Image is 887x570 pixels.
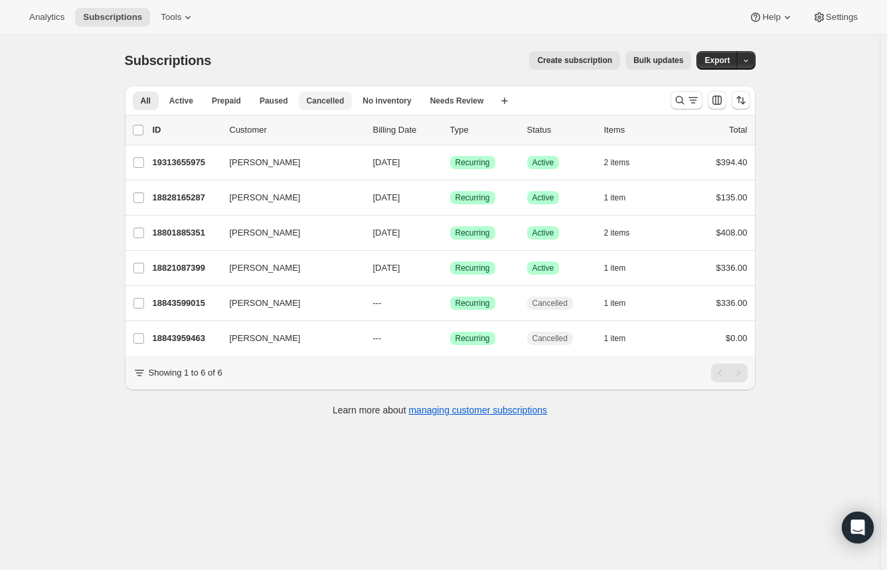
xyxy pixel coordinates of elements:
[604,329,641,348] button: 1 item
[455,263,490,273] span: Recurring
[153,332,219,345] p: 18843959463
[153,294,748,313] div: 18843599015[PERSON_NAME]---SuccessRecurringCancelled1 item$336.00
[604,153,645,172] button: 2 items
[153,156,219,169] p: 19313655975
[222,257,355,279] button: [PERSON_NAME]
[373,263,400,273] span: [DATE]
[153,191,219,204] p: 18828165287
[230,226,301,240] span: [PERSON_NAME]
[230,261,301,275] span: [PERSON_NAME]
[21,8,72,27] button: Analytics
[732,91,750,109] button: Sort the results
[529,51,620,70] button: Create subscription
[762,12,780,23] span: Help
[222,222,355,244] button: [PERSON_NAME]
[408,405,547,415] a: managing customer subscriptions
[153,226,219,240] p: 18801885351
[604,259,641,277] button: 1 item
[153,261,219,275] p: 18821087399
[430,96,484,106] span: Needs Review
[716,263,748,273] span: $336.00
[373,192,400,202] span: [DATE]
[633,55,683,66] span: Bulk updates
[604,157,630,168] span: 2 items
[230,191,301,204] span: [PERSON_NAME]
[153,123,219,137] p: ID
[704,55,730,66] span: Export
[604,224,645,242] button: 2 items
[333,403,547,417] p: Learn more about
[153,153,748,172] div: 19313655975[PERSON_NAME][DATE]SuccessRecurringSuccessActive2 items$394.40
[169,96,193,106] span: Active
[532,298,568,309] span: Cancelled
[455,192,490,203] span: Recurring
[842,512,874,543] div: Open Intercom Messenger
[729,123,747,137] p: Total
[230,156,301,169] span: [PERSON_NAME]
[149,366,222,380] p: Showing 1 to 6 of 6
[230,123,363,137] p: Customer
[222,152,355,173] button: [PERSON_NAME]
[741,8,801,27] button: Help
[604,123,671,137] div: Items
[604,228,630,238] span: 2 items
[153,188,748,207] div: 18828165287[PERSON_NAME][DATE]SuccessRecurringSuccessActive1 item$135.00
[161,12,181,23] span: Tools
[125,53,212,68] span: Subscriptions
[716,298,748,308] span: $336.00
[716,157,748,167] span: $394.40
[222,187,355,208] button: [PERSON_NAME]
[805,8,866,27] button: Settings
[532,333,568,344] span: Cancelled
[373,298,382,308] span: ---
[532,228,554,238] span: Active
[450,123,517,137] div: Type
[153,123,748,137] div: IDCustomerBilling DateTypeStatusItemsTotal
[373,228,400,238] span: [DATE]
[75,8,150,27] button: Subscriptions
[153,8,202,27] button: Tools
[726,333,748,343] span: $0.00
[455,157,490,168] span: Recurring
[455,298,490,309] span: Recurring
[307,96,345,106] span: Cancelled
[153,259,748,277] div: 18821087399[PERSON_NAME][DATE]SuccessRecurringSuccessActive1 item$336.00
[604,263,626,273] span: 1 item
[212,96,241,106] span: Prepaid
[711,364,748,382] nav: Pagination
[141,96,151,106] span: All
[604,192,626,203] span: 1 item
[537,55,612,66] span: Create subscription
[494,92,515,110] button: Create new view
[153,297,219,310] p: 18843599015
[230,297,301,310] span: [PERSON_NAME]
[696,51,738,70] button: Export
[363,96,411,106] span: No inventory
[716,228,748,238] span: $408.00
[604,333,626,344] span: 1 item
[153,329,748,348] div: 18843959463[PERSON_NAME]---SuccessRecurringCancelled1 item$0.00
[373,123,440,137] p: Billing Date
[604,298,626,309] span: 1 item
[260,96,288,106] span: Paused
[230,332,301,345] span: [PERSON_NAME]
[532,157,554,168] span: Active
[373,157,400,167] span: [DATE]
[455,228,490,238] span: Recurring
[153,224,748,242] div: 18801885351[PERSON_NAME][DATE]SuccessRecurringSuccessActive2 items$408.00
[604,188,641,207] button: 1 item
[222,293,355,314] button: [PERSON_NAME]
[455,333,490,344] span: Recurring
[373,333,382,343] span: ---
[708,91,726,109] button: Customize table column order and visibility
[604,294,641,313] button: 1 item
[532,192,554,203] span: Active
[83,12,142,23] span: Subscriptions
[222,328,355,349] button: [PERSON_NAME]
[716,192,748,202] span: $135.00
[527,123,594,137] p: Status
[29,12,64,23] span: Analytics
[532,263,554,273] span: Active
[625,51,691,70] button: Bulk updates
[826,12,858,23] span: Settings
